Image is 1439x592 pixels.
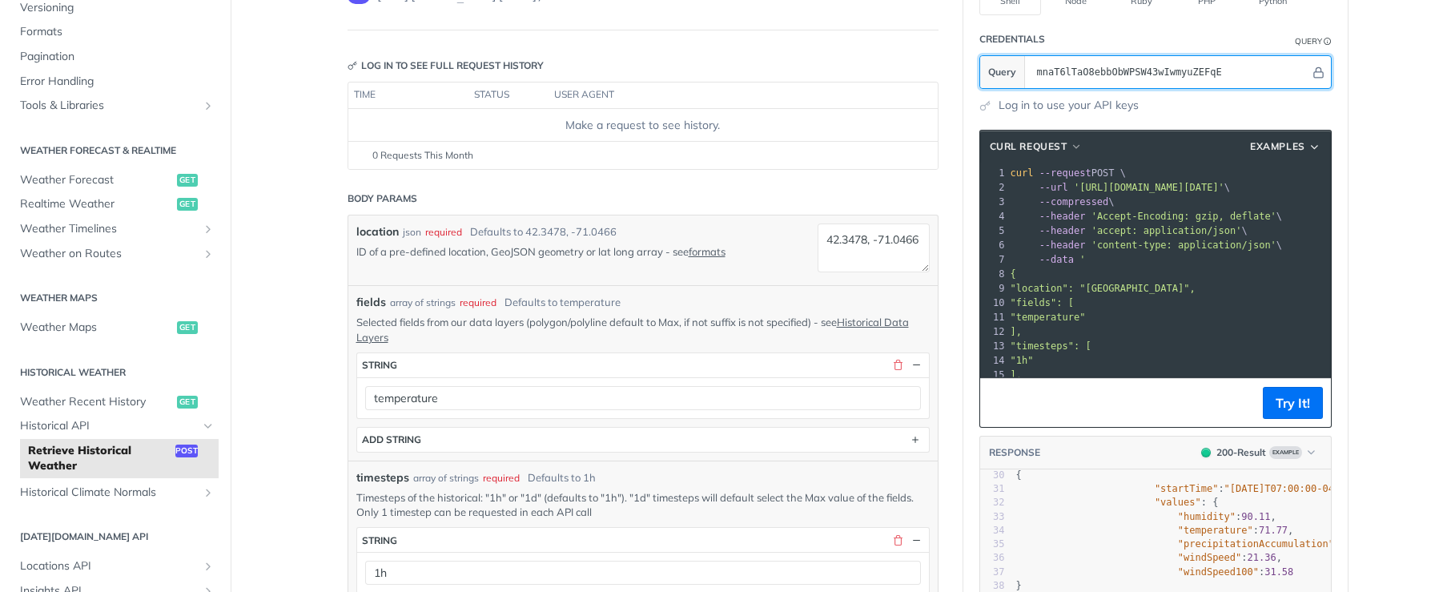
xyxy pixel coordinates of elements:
[980,252,1007,267] div: 7
[980,324,1007,339] div: 12
[980,224,1007,238] div: 5
[1039,196,1109,207] span: --compressed
[1011,369,1022,381] span: ],
[980,469,1005,482] div: 30
[12,316,219,340] a: Weather Mapsget
[504,295,621,311] div: Defaults to temperature
[372,148,473,163] span: 0 Requests This Month
[1016,552,1282,563] span: : ,
[28,443,171,474] span: Retrieve Historical Weather
[1264,566,1293,578] span: 31.58
[20,74,215,90] span: Error Handling
[1155,497,1201,508] span: "values"
[980,566,1005,579] div: 37
[20,98,198,114] span: Tools & Libraries
[1029,56,1310,88] input: apikey
[1295,35,1332,47] div: QueryInformation
[1155,483,1218,494] span: "startTime"
[1244,139,1326,155] button: Examples
[1324,38,1332,46] i: Information
[356,316,909,343] a: Historical Data Layers
[1011,326,1022,337] span: ],
[20,196,173,212] span: Realtime Weather
[403,225,421,240] div: json
[1178,525,1253,536] span: "temperature"
[980,310,1007,324] div: 11
[20,558,198,574] span: Locations API
[1039,182,1068,193] span: --url
[20,485,198,501] span: Historical Climate Normals
[1259,525,1288,536] span: 71.77
[12,70,219,94] a: Error Handling
[175,445,198,457] span: post
[1011,312,1086,323] span: "temperature"
[20,221,198,237] span: Weather Timelines
[12,530,219,544] h2: [DATE][DOMAIN_NAME] API
[1091,240,1276,251] span: 'content-type: application/json'
[980,496,1005,509] div: 32
[1011,182,1231,193] span: \
[12,217,219,241] a: Weather TimelinesShow subpages for Weather Timelines
[1193,445,1323,461] button: 200200-ResultExample
[891,358,906,373] button: Delete
[202,420,215,433] button: Hide subpages for Historical API
[483,471,520,485] div: required
[980,56,1025,88] button: Query
[910,358,924,373] button: Hide
[12,414,219,438] a: Historical APIHide subpages for Historical API
[1011,355,1034,366] span: "1h"
[12,390,219,414] a: Weather Recent Historyget
[362,359,397,371] div: string
[1263,387,1323,419] button: Try It!
[362,433,421,445] div: ADD string
[12,554,219,578] a: Locations APIShow subpages for Locations API
[1011,340,1091,352] span: "timesteps": [
[12,365,219,380] h2: Historical Weather
[460,296,496,310] div: required
[1241,511,1270,522] span: 90.11
[980,551,1005,565] div: 36
[202,223,215,236] button: Show subpages for Weather Timelines
[980,238,1007,252] div: 6
[980,296,1007,310] div: 10
[1016,525,1294,536] span: : ,
[818,224,930,272] textarea: 42.3478, -71.0466
[12,242,219,266] a: Weather on RoutesShow subpages for Weather on Routes
[470,224,617,240] div: Defaults to 42.3478, -71.0466
[425,225,462,240] div: required
[980,510,1005,524] div: 33
[1011,211,1283,222] span: \
[1016,497,1219,508] span: : {
[177,396,198,409] span: get
[1074,182,1224,193] span: '[URL][DOMAIN_NAME][DATE]'
[1011,268,1016,280] span: {
[980,538,1005,551] div: 35
[1178,566,1259,578] span: "windSpeed100"
[1039,240,1086,251] span: --header
[1178,538,1334,550] span: "precipitationAccumulation"
[980,281,1007,296] div: 9
[348,61,357,70] svg: Key
[980,482,1005,496] div: 31
[1011,167,1034,179] span: curl
[348,83,468,108] th: time
[910,533,924,547] button: Hide
[12,45,219,69] a: Pagination
[528,470,596,486] div: Defaults to 1h
[1310,64,1327,80] button: Hide
[1039,167,1091,179] span: --request
[1011,297,1074,308] span: "fields": [
[20,439,219,478] a: Retrieve Historical Weatherpost
[468,83,549,108] th: status
[354,117,931,134] div: Make a request to see history.
[1011,167,1127,179] span: POST \
[1091,211,1276,222] span: 'Accept-Encoding: gzip, deflate'
[1016,566,1294,578] span: :
[980,180,1007,195] div: 2
[12,20,219,44] a: Formats
[202,248,215,260] button: Show subpages for Weather on Routes
[891,533,906,547] button: Delete
[1224,483,1357,494] span: "[DATE]T07:00:00-04:00"
[1011,225,1248,236] span: \
[356,244,794,259] p: ID of a pre-defined location, GeoJSON geometry or lat long array - see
